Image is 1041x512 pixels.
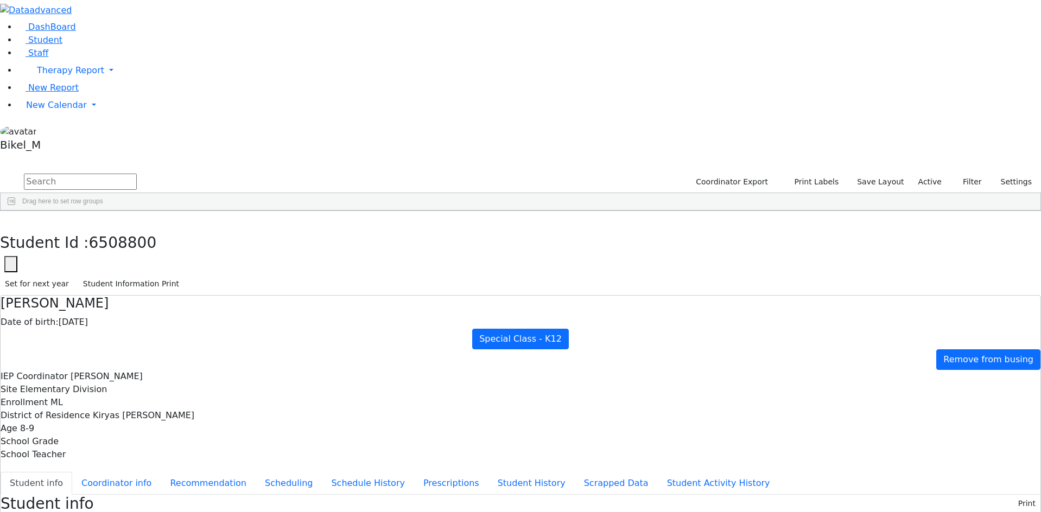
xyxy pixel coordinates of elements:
button: Student History [488,472,575,495]
span: Student [28,35,62,45]
a: Student [17,35,62,45]
button: Coordinator info [72,472,161,495]
button: Student Information Print [78,276,184,292]
span: DashBoard [28,22,76,32]
span: [PERSON_NAME] [71,371,143,381]
button: Scrapped Data [575,472,658,495]
span: Therapy Report [37,65,104,75]
label: Enrollment [1,396,48,409]
label: Site [1,383,17,396]
a: Therapy Report [17,60,1041,81]
button: Save Layout [852,174,909,190]
button: Student Activity History [658,472,779,495]
button: Settings [987,174,1037,190]
span: Staff [28,48,48,58]
label: School Grade [1,435,59,448]
label: District of Residence [1,409,90,422]
span: 6508800 [89,234,157,252]
label: Date of birth: [1,316,59,329]
span: Elementary Division [20,384,107,394]
a: Special Class - K12 [472,329,569,349]
span: ML [50,397,63,407]
button: Print Labels [782,174,843,190]
div: [DATE] [1,316,1040,329]
a: DashBoard [17,22,76,32]
button: Filter [949,174,987,190]
label: Age [1,422,17,435]
input: Search [24,174,137,190]
button: Schedule History [322,472,414,495]
button: Student info [1,472,72,495]
span: Remove from busing [943,354,1033,364]
button: Coordinator Export [689,174,773,190]
button: Print [1013,495,1040,512]
label: IEP Coordinator [1,370,68,383]
label: Active [913,174,947,190]
a: Staff [17,48,48,58]
button: Scheduling [256,472,322,495]
label: School Teacher [1,448,66,461]
span: New Report [28,82,79,93]
a: New Report [17,82,79,93]
a: New Calendar [17,94,1041,116]
button: Recommendation [161,472,256,495]
button: Prescriptions [414,472,488,495]
span: Drag here to set row groups [22,197,103,205]
h4: [PERSON_NAME] [1,296,1040,311]
span: New Calendar [26,100,87,110]
a: Remove from busing [936,349,1040,370]
span: 8-9 [20,423,34,433]
span: Kiryas [PERSON_NAME] [93,410,194,420]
